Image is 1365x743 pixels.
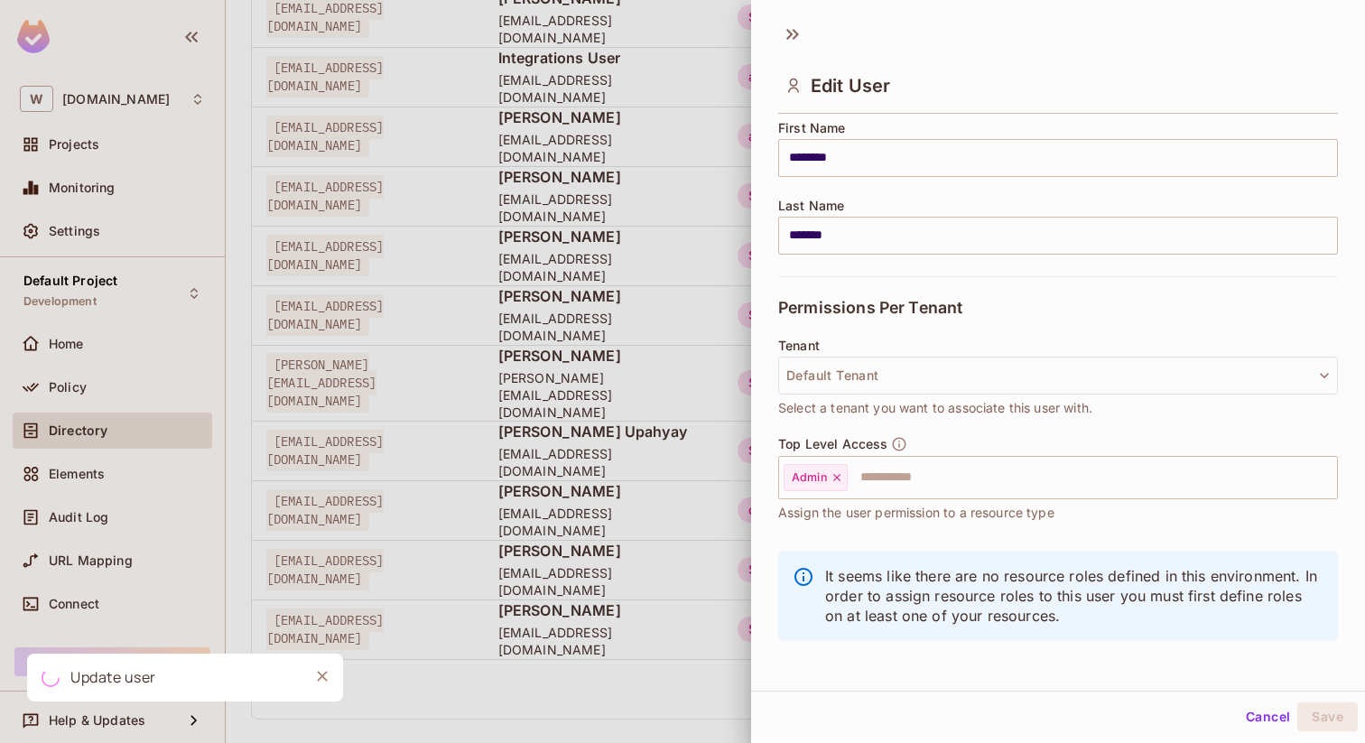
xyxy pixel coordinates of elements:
span: Last Name [778,199,844,213]
span: Edit User [811,75,890,97]
span: Admin [792,470,827,485]
div: Admin [784,464,848,491]
button: Default Tenant [778,357,1338,395]
button: Cancel [1239,702,1297,731]
span: Top Level Access [778,437,887,451]
span: Tenant [778,339,820,353]
div: Update user [70,666,156,689]
button: Close [309,663,336,690]
span: Assign the user permission to a resource type [778,503,1054,523]
button: Save [1297,702,1358,731]
span: First Name [778,121,846,135]
p: It seems like there are no resource roles defined in this environment. In order to assign resourc... [825,566,1323,626]
button: Open [1328,475,1332,478]
span: Permissions Per Tenant [778,299,962,317]
span: Select a tenant you want to associate this user with. [778,398,1092,418]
